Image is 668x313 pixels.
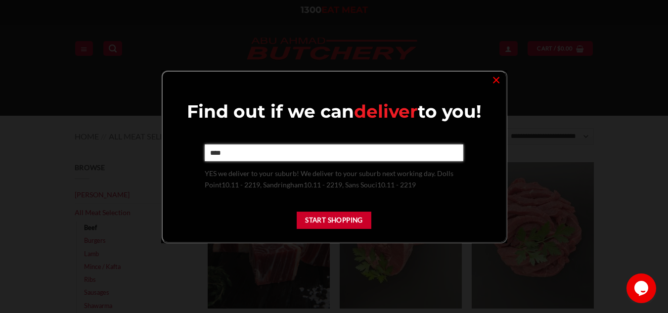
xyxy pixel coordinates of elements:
[297,212,372,229] button: Start Shopping
[626,273,658,303] iframe: chat widget
[187,100,481,122] span: Find out if we can to you!
[354,100,418,122] span: deliver
[489,73,503,86] a: ×
[205,169,453,189] span: YES we deliver to your suburb! We deliver to your suburb next working day. Dolls Point10.11 - 221...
